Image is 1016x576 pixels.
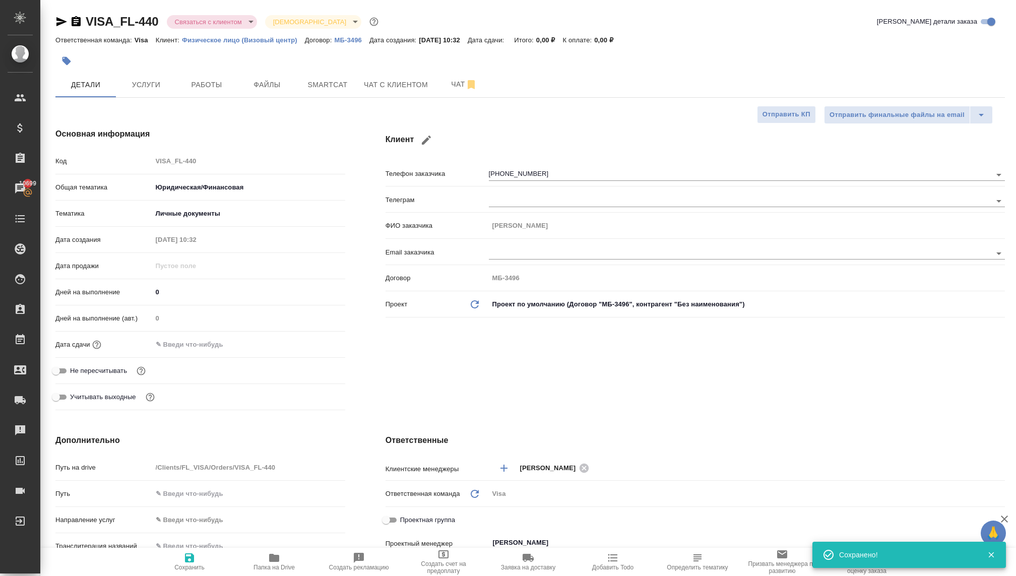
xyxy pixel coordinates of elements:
p: Проектный менеджер [386,539,489,549]
button: Доп статусы указывают на важность/срочность заказа [367,15,380,28]
button: Скопировать ссылку [70,16,82,28]
p: Email заказчика [386,247,489,258]
input: Пустое поле [152,259,240,273]
div: Связаться с клиентом [167,15,257,29]
a: VISA_FL-440 [86,15,159,28]
p: Дата сдачи [55,340,90,350]
span: Детали [61,79,110,91]
p: Итого: [514,36,536,44]
h4: Ответственные [386,434,1005,446]
div: Связаться с клиентом [265,15,361,29]
span: Папка на Drive [253,564,295,571]
button: Связаться с клиентом [172,18,245,26]
div: Проект по умолчанию (Договор "МБ-3496", контрагент "Без наименования") [489,296,1005,313]
h4: Основная информация [55,128,345,140]
div: ✎ Введи что-нибудь [156,515,333,525]
span: Чат [440,78,488,91]
input: Пустое поле [489,271,1005,285]
button: Добавить менеджера [492,456,516,480]
input: Пустое поле [152,311,345,326]
p: Проект [386,299,408,309]
span: Добавить Todo [592,564,633,571]
p: Тематика [55,209,152,219]
input: ✎ Введи что-нибудь [152,539,345,553]
div: Сохранено! [839,550,972,560]
p: Путь [55,489,152,499]
div: split button [824,106,993,124]
button: Отправить КП [757,106,816,123]
p: ФИО заказчика [386,221,489,231]
button: Если добавить услуги и заполнить их объемом, то дата рассчитается автоматически [90,338,103,351]
span: Создать счет на предоплату [407,560,480,574]
button: 🙏 [981,521,1006,546]
p: МБ-3496 [334,36,369,44]
button: Выбери, если сб и вс нужно считать рабочими днями для выполнения заказа. [144,391,157,404]
div: Личные документы [152,205,345,222]
a: Физическое лицо (Визовый центр) [182,35,305,44]
input: ✎ Введи что-нибудь [152,486,345,501]
span: Проектная группа [400,515,455,525]
button: Создать счет на предоплату [401,548,486,576]
p: Телеграм [386,195,489,205]
span: Файлы [243,79,291,91]
button: Open [992,194,1006,208]
span: Отправить КП [763,109,810,120]
button: Open [999,467,1001,469]
p: Общая тематика [55,182,152,193]
div: ✎ Введи что-нибудь [152,511,345,529]
p: [DATE] 10:32 [419,36,468,44]
p: Направление услуг [55,515,152,525]
span: Не пересчитывать [70,366,127,376]
button: Заявка на доставку [486,548,570,576]
button: Добавить тэг [55,50,78,72]
a: МБ-3496 [334,35,369,44]
p: 0,00 ₽ [536,36,563,44]
button: Призвать менеджера по развитию [740,548,824,576]
a: 10699 [3,176,38,201]
p: Транслитерация названий [55,541,152,551]
button: Open [992,246,1006,261]
p: Клиент: [156,36,182,44]
input: ✎ Введи что-нибудь [152,337,240,352]
svg: Отписаться [465,79,477,91]
p: Дата сдачи: [468,36,506,44]
div: [PERSON_NAME] [520,462,593,474]
p: Путь на drive [55,463,152,473]
p: Телефон заказчика [386,169,489,179]
h4: Клиент [386,128,1005,152]
p: Договор: [305,36,335,44]
span: Работы [182,79,231,91]
span: Отправить финальные файлы на email [830,109,965,121]
button: Папка на Drive [232,548,316,576]
button: Отправить финальные файлы на email [824,106,970,124]
button: Добавить Todo [570,548,655,576]
span: Чат с клиентом [364,79,428,91]
div: Visa [489,485,1005,502]
p: Ответственная команда: [55,36,135,44]
p: Код [55,156,152,166]
input: Пустое поле [152,154,345,168]
div: Юридическая/Финансовая [152,179,345,196]
p: Visa [135,36,156,44]
span: 🙏 [985,523,1002,544]
span: Услуги [122,79,170,91]
h4: Дополнительно [55,434,345,446]
span: [PERSON_NAME] детали заказа [877,17,977,27]
p: Ответственная команда [386,489,460,499]
button: Сохранить [147,548,232,576]
button: Open [992,168,1006,182]
button: Скопировать ссылку для ЯМессенджера [55,16,68,28]
p: 0,00 ₽ [594,36,621,44]
p: Дата создания: [369,36,419,44]
input: Пустое поле [152,460,345,475]
span: Smartcat [303,79,352,91]
span: Заявка на доставку [501,564,555,571]
button: Включи, если не хочешь, чтобы указанная дата сдачи изменилась после переставления заказа в 'Подтв... [135,364,148,377]
input: ✎ Введи что-нибудь [152,285,345,299]
button: [DEMOGRAPHIC_DATA] [270,18,349,26]
button: Определить тематику [655,548,740,576]
p: Дата продажи [55,261,152,271]
span: Создать рекламацию [329,564,389,571]
button: Создать рекламацию [316,548,401,576]
span: [PERSON_NAME] [520,463,582,473]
